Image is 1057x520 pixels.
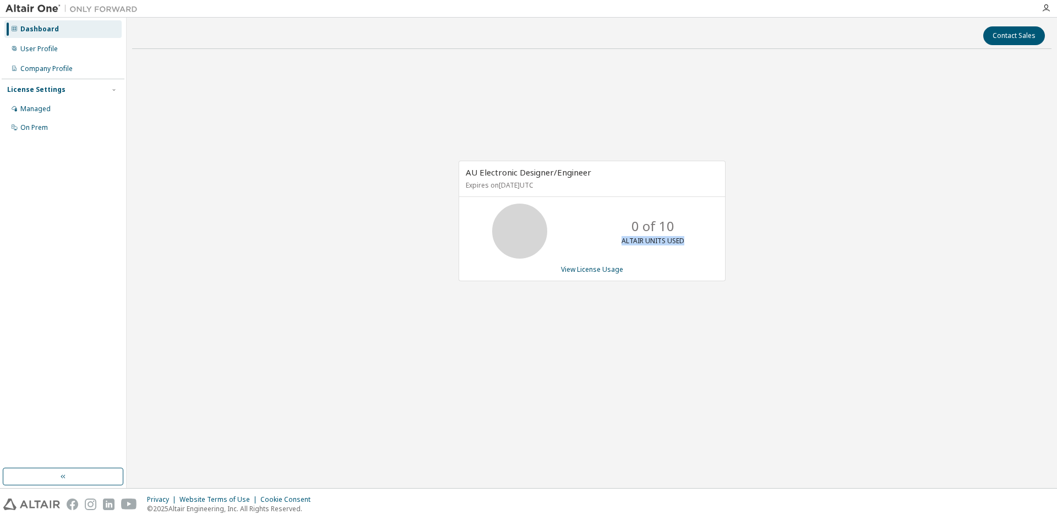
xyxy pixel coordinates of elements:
div: On Prem [20,123,48,132]
img: instagram.svg [85,499,96,510]
div: Website Terms of Use [179,495,260,504]
div: License Settings [7,85,66,94]
img: Altair One [6,3,143,14]
img: altair_logo.svg [3,499,60,510]
p: Expires on [DATE] UTC [466,180,716,190]
button: Contact Sales [983,26,1045,45]
div: User Profile [20,45,58,53]
img: youtube.svg [121,499,137,510]
div: Company Profile [20,64,73,73]
div: Privacy [147,495,179,504]
img: facebook.svg [67,499,78,510]
span: AU Electronic Designer/Engineer [466,167,591,178]
p: © 2025 Altair Engineering, Inc. All Rights Reserved. [147,504,317,513]
div: Managed [20,105,51,113]
img: linkedin.svg [103,499,115,510]
p: ALTAIR UNITS USED [622,236,684,245]
a: View License Usage [561,265,623,274]
div: Cookie Consent [260,495,317,504]
div: Dashboard [20,25,59,34]
p: 0 of 10 [631,217,674,236]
